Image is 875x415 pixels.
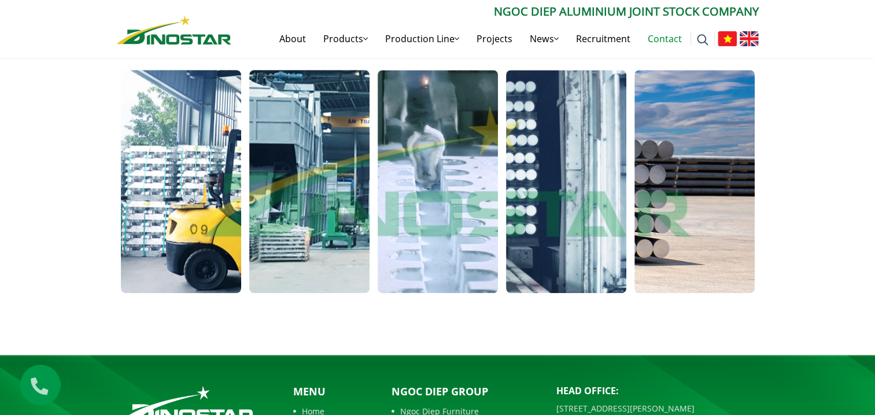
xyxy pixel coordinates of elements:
[521,20,567,57] a: News
[639,20,691,57] a: Contact
[117,16,231,45] img: Nhôm Dinostar
[376,20,468,57] a: Production Line
[718,31,737,46] img: Tiếng Việt
[271,20,315,57] a: About
[231,3,759,20] p: Ngoc Diep Aluminium Joint Stock Company
[468,20,521,57] a: Projects
[697,34,708,46] img: search
[315,20,376,57] a: Products
[392,384,539,399] p: Ngoc Diep Group
[293,384,363,399] p: Menu
[556,384,759,398] p: Head Office:
[567,20,639,57] a: Recruitment
[740,31,759,46] img: English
